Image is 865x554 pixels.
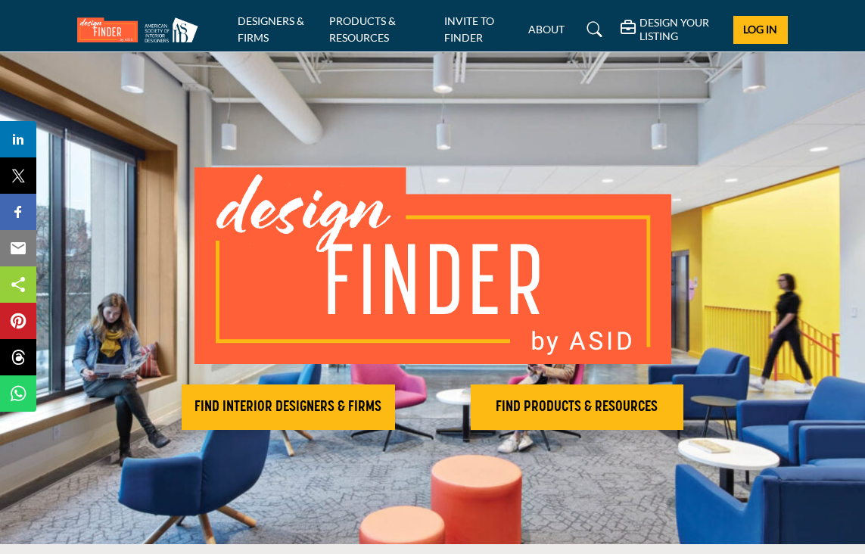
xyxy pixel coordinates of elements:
[238,14,304,44] a: DESIGNERS & FIRMS
[572,17,612,42] a: Search
[182,384,395,430] button: FIND INTERIOR DESIGNERS & FIRMS
[186,398,390,416] h2: FIND INTERIOR DESIGNERS & FIRMS
[77,17,206,42] img: Site Logo
[528,23,565,36] a: ABOUT
[475,398,680,416] h2: FIND PRODUCTS & RESOURCES
[639,16,722,43] h5: DESIGN YOUR LISTING
[194,167,671,364] img: image
[621,16,722,43] div: DESIGN YOUR LISTING
[444,14,494,44] a: INVITE TO FINDER
[329,14,396,44] a: PRODUCTS & RESOURCES
[733,16,788,44] button: Log In
[471,384,684,430] button: FIND PRODUCTS & RESOURCES
[743,23,777,36] span: Log In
